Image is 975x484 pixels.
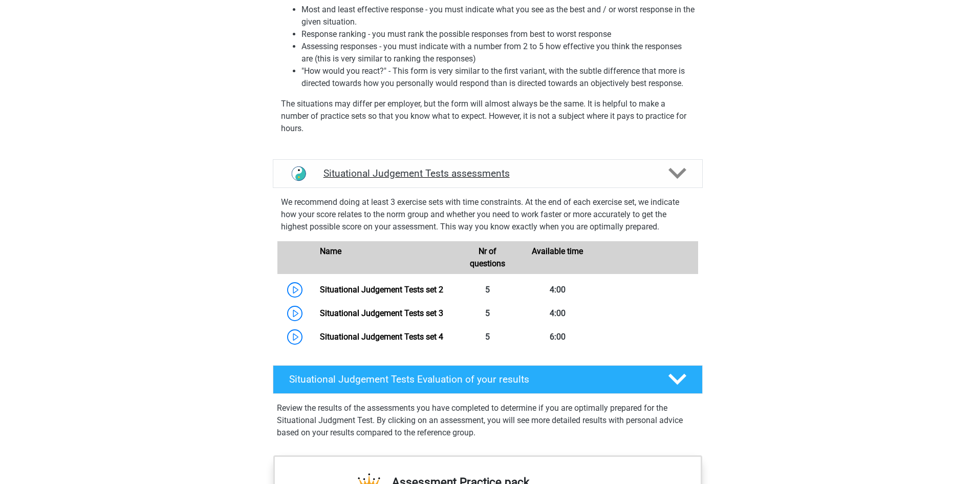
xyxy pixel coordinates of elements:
[281,196,695,233] p: We recommend doing at least 3 exercise sets with time constraints. At the end of each exercise se...
[281,98,695,135] p: The situations may differ per employer, but the form will almost always be the same. It is helpfu...
[301,40,695,65] li: Assessing responses - you must indicate with a number from 2 to 5 how effective you think the res...
[286,160,312,186] img: situational judgement tests assessments
[323,167,652,179] h4: Situational Judgement Tests assessments
[312,245,452,270] div: Name
[301,28,695,40] li: Response ranking - you must rank the possible responses from best to worst response
[269,365,707,394] a: Situational Judgement Tests Evaluation of your results
[320,332,443,342] a: Situational Judgement Tests set 4
[301,65,695,90] li: "How would you react?" - This form is very similar to the first variant, with the subtle differen...
[277,402,699,439] p: Review the results of the assessments you have completed to determine if you are optimally prepar...
[289,373,652,385] h4: Situational Judgement Tests Evaluation of your results
[320,285,443,294] a: Situational Judgement Tests set 2
[452,245,523,270] div: Nr of questions
[523,245,593,270] div: Available time
[269,159,707,188] a: assessments Situational Judgement Tests assessments
[301,4,695,28] li: Most and least effective response - you must indicate what you see as the best and / or worst res...
[320,308,443,318] a: Situational Judgement Tests set 3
